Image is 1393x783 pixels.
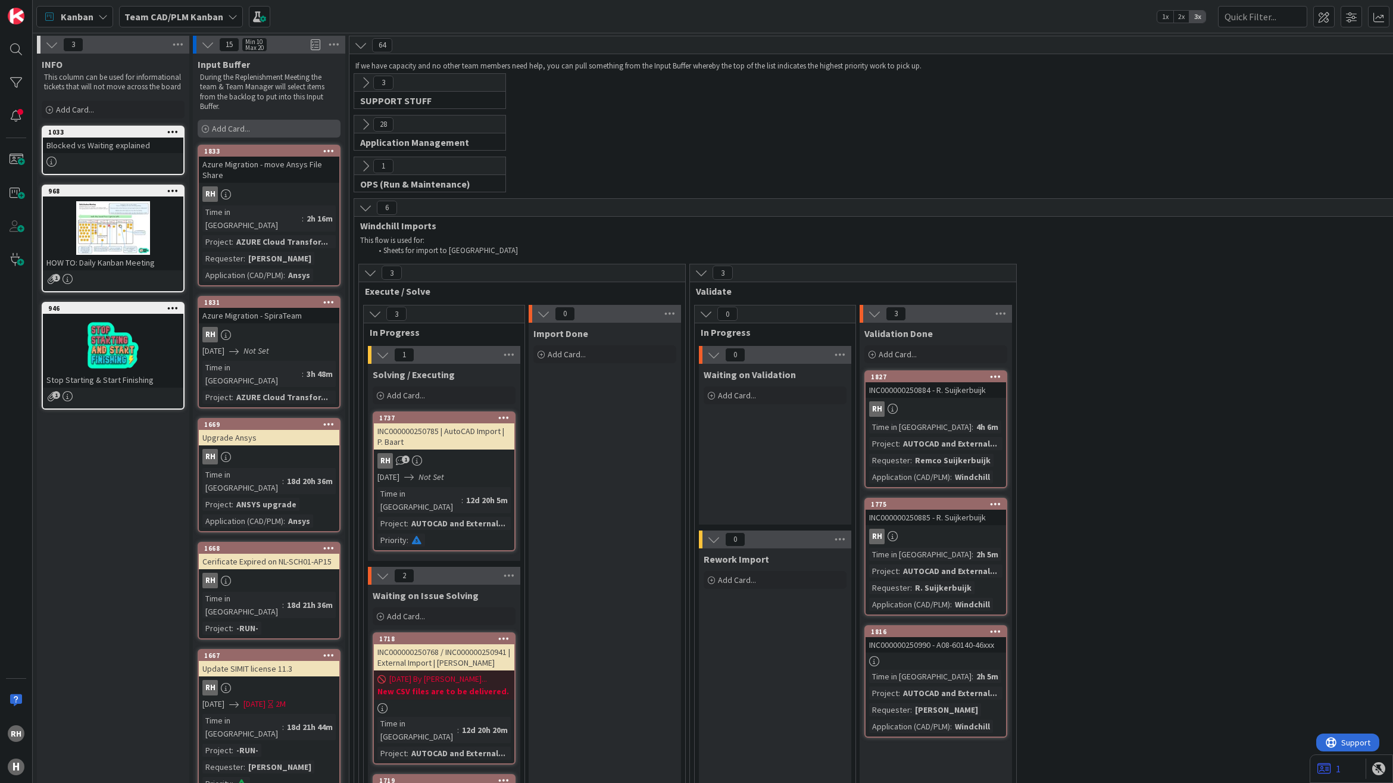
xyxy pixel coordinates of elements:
div: [PERSON_NAME] [245,252,314,265]
div: 1827INC000000250884 - R. Suijkerbuijk [866,372,1006,398]
div: 1833 [199,146,339,157]
div: Application (CAD/PLM) [869,598,950,611]
p: During the Replenishment Meeting the team & Team Manager will select items from the backlog to pu... [200,73,338,111]
span: [DATE] [202,698,224,710]
div: 1827 [866,372,1006,382]
span: 1 [373,159,393,173]
span: Validate [696,285,1001,297]
span: Add Card... [718,390,756,401]
div: RH [866,529,1006,544]
div: 1667Update SIMIT license 11.3 [199,650,339,676]
span: 0 [725,532,745,547]
span: 64 [372,38,392,52]
div: RH [866,401,1006,417]
span: In Progress [370,326,510,338]
div: Time in [GEOGRAPHIC_DATA] [869,420,972,433]
div: Project [869,687,898,700]
span: Add Card... [548,349,586,360]
div: Azure Migration - SpiraTeam [199,308,339,323]
div: RH [199,680,339,695]
span: : [407,534,408,547]
div: 2h 5m [973,670,1001,683]
div: 1667 [199,650,339,661]
span: 3 [382,266,402,280]
i: Not Set [243,345,269,356]
div: Stop Starting & Start Finishing [43,372,183,388]
a: 1033Blocked vs Waiting explained [42,126,185,175]
span: 2x [1173,11,1189,23]
div: 1033 [48,128,183,136]
div: Cerificate Expired on NL-SCH01-AP15 [199,554,339,569]
span: : [232,391,233,404]
span: 15 [219,38,239,52]
span: : [232,744,233,757]
div: 1737 [374,413,514,423]
div: Windchill [952,470,993,483]
div: Remco Suijkerbuijk [912,454,994,467]
a: 1668Cerificate Expired on NL-SCH01-AP15RHTime in [GEOGRAPHIC_DATA]:18d 21h 36mProject:-RUN- [198,542,341,639]
div: 1775 [871,500,1006,509]
div: Priority [377,534,407,547]
span: 0 [717,307,738,321]
div: -RUN- [233,744,261,757]
div: Upgrade Ansys [199,430,339,445]
a: 1718INC000000250768 / INC000000250941 | External Import | [PERSON_NAME][DATE] By [PERSON_NAME]...... [373,632,516,765]
a: 1 [1317,762,1341,776]
span: 3 [373,76,393,90]
p: This column can be used for informational tickets that will not move across the board [44,73,182,92]
div: 12d 20h 20m [459,723,511,737]
div: 1816INC000000250990 - A08-60140-46xxx [866,626,1006,653]
div: Project [202,744,232,757]
span: 3 [886,307,906,321]
div: Time in [GEOGRAPHIC_DATA] [202,592,282,618]
div: 1833 [204,147,339,155]
div: Ansys [285,514,313,528]
span: : [972,420,973,433]
span: : [910,703,912,716]
div: [PERSON_NAME] [245,760,314,773]
div: 946 [48,304,183,313]
span: : [302,212,304,225]
span: 1 [52,391,60,399]
a: 1775INC000000250885 - R. SuijkerbuijkRHTime in [GEOGRAPHIC_DATA]:2h 5mProject:AUTOCAD and Externa... [864,498,1007,616]
div: RH [202,327,218,342]
span: 1 [394,348,414,362]
span: Application Management [360,136,491,148]
span: 2 [394,569,414,583]
span: Execute / Solve [365,285,670,297]
a: 1816INC000000250990 - A08-60140-46xxxTime in [GEOGRAPHIC_DATA]:2h 5mProject:AUTOCAD and External.... [864,625,1007,738]
span: Rework Import [704,553,769,565]
div: 968HOW TO: Daily Kanban Meeting [43,186,183,270]
div: 1831Azure Migration - SpiraTeam [199,297,339,323]
span: [DATE] [202,345,224,357]
div: AZURE Cloud Transfor... [233,235,331,248]
div: AUTOCAD and External... [408,517,508,530]
div: 3h 48m [304,367,336,380]
b: Team CAD/PLM Kanban [124,11,223,23]
span: : [302,367,304,380]
span: [DATE] [243,698,266,710]
div: RH [869,401,885,417]
div: 1033 [43,127,183,138]
div: Time in [GEOGRAPHIC_DATA] [377,487,461,513]
span: Add Card... [212,123,250,134]
div: RH [377,453,393,469]
span: : [407,517,408,530]
div: Project [202,622,232,635]
div: 2h 5m [973,548,1001,561]
div: AZURE Cloud Transfor... [233,391,331,404]
div: Min 10 [245,39,263,45]
div: Application (CAD/PLM) [202,514,283,528]
div: INC000000250990 - A08-60140-46xxx [866,637,1006,653]
span: : [232,498,233,511]
div: RH [199,327,339,342]
span: 3x [1189,11,1205,23]
div: AUTOCAD and External... [900,687,1000,700]
div: Project [377,517,407,530]
div: RH [202,573,218,588]
div: Time in [GEOGRAPHIC_DATA] [869,548,972,561]
span: 28 [373,117,393,132]
span: : [283,514,285,528]
div: 1669Upgrade Ansys [199,419,339,445]
div: 1737INC000000250785 | AutoCAD Import | P. Baart [374,413,514,450]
